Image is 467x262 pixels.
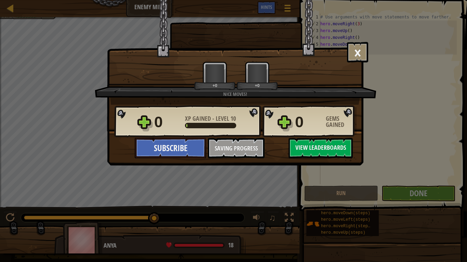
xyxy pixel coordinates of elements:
button: View Leaderboards [289,138,353,158]
button: Subscribe [135,138,206,158]
div: Nice moves! [127,91,343,98]
div: - [185,116,236,122]
div: +0 [196,83,234,88]
div: 0 [295,111,322,133]
span: XP Gained [185,114,212,123]
div: Gems Gained [326,116,357,128]
div: +0 [238,83,277,88]
span: Level [214,114,230,123]
button: × [347,42,368,62]
span: 10 [230,114,236,123]
div: 0 [154,111,181,133]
